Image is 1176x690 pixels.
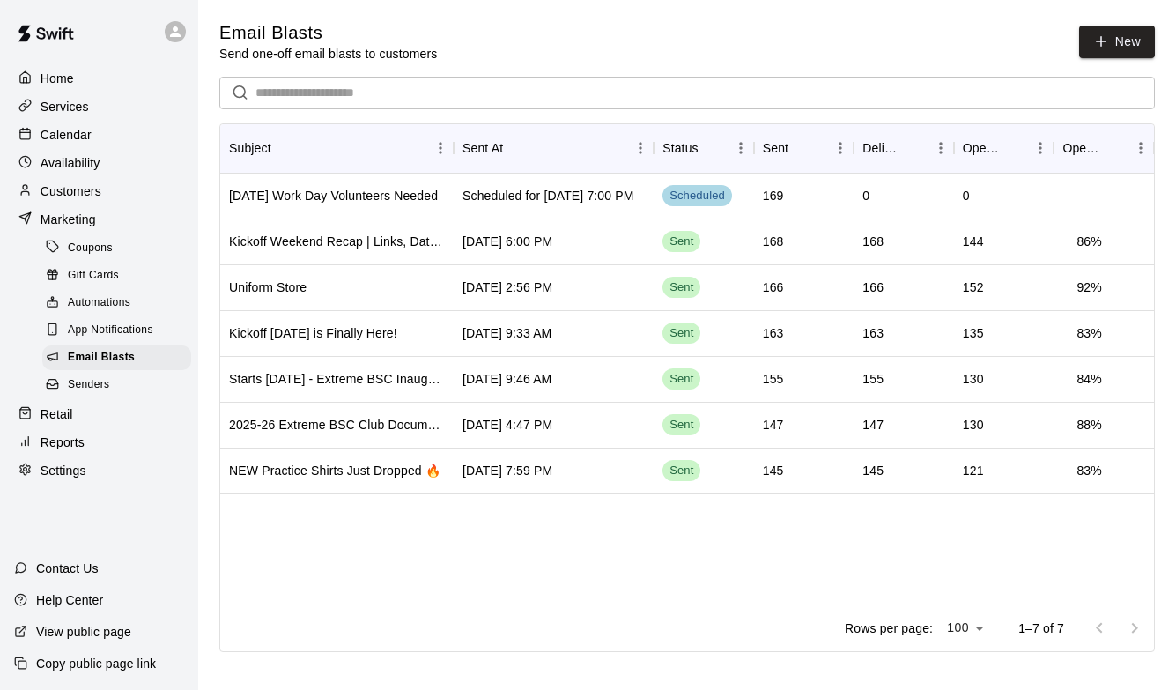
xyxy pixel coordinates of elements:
div: Aug 17 2025, 2:56 PM [462,278,552,296]
td: 92 % [1062,264,1115,311]
button: Menu [627,135,654,161]
a: Reports [14,429,184,456]
div: Aug 17 2025, 9:33 AM [462,324,551,342]
a: Customers [14,178,184,204]
div: 147 [862,416,884,434]
div: 144 [963,233,984,250]
button: Menu [1027,135,1054,161]
div: 0 [862,187,869,204]
div: Aug 10 2025, 7:59 PM [462,462,552,479]
a: Marketing [14,206,184,233]
p: Calendar [41,126,92,144]
div: Aug 18 2025, 6:00 PM [462,233,552,250]
div: NEW Practice Shirts Just Dropped 🔥 [229,462,440,479]
a: Automations [42,290,198,317]
div: Coupons [42,236,191,261]
div: Starts in 2 Days - Extreme BSC Inaugural Capital Campaign [229,370,445,388]
div: Gift Cards [42,263,191,288]
span: Scheduled [662,188,732,204]
div: Sent At [462,123,503,173]
span: Sent [662,463,700,479]
div: 155 [763,370,784,388]
div: Email Blasts [42,345,191,370]
div: 168 [862,233,884,250]
div: Delivered [854,123,954,173]
span: Gift Cards [68,267,119,285]
td: 86 % [1062,219,1115,265]
button: Sort [503,136,528,160]
p: Availability [41,154,100,172]
div: Senders [42,373,191,397]
span: Coupons [68,240,113,257]
div: Open Rate [1062,123,1103,173]
div: 100 [940,615,990,641]
div: Subject [220,123,454,173]
div: 169 [763,187,784,204]
button: Menu [427,135,454,161]
td: 84 % [1062,356,1115,403]
a: Coupons [42,234,198,262]
a: Email Blasts [42,345,198,372]
span: Senders [68,376,110,394]
button: Sort [903,136,928,160]
div: Services [14,93,184,120]
button: Sort [699,136,723,160]
span: App Notifications [68,322,153,339]
span: Sent [662,417,700,434]
p: Reports [41,434,85,451]
div: Sent [763,123,788,173]
p: Settings [41,462,86,479]
div: Aug 15 2025, 9:46 AM [462,370,551,388]
div: Sent [754,123,854,173]
button: Sort [1103,136,1128,160]
div: Uniform Store [229,278,307,296]
div: Subject [229,123,271,173]
p: Copy public page link [36,655,156,672]
div: Status [662,123,699,173]
div: Opened [963,123,1003,173]
button: Sort [1002,136,1027,160]
p: View public page [36,623,131,641]
p: Send one-off email blasts to customers [219,45,437,63]
span: Sent [662,234,700,250]
a: Gift Cards [42,262,198,289]
a: Availability [14,150,184,176]
div: 166 [862,278,884,296]
div: App Notifications [42,318,191,343]
span: Automations [68,294,130,312]
p: Contact Us [36,560,99,577]
button: Menu [928,135,954,161]
div: 166 [763,278,784,296]
button: Sort [788,136,813,160]
p: Marketing [41,211,96,228]
div: Scheduled for Aug 20 2025, 7:00 PM [462,187,634,204]
div: 145 [862,462,884,479]
a: Retail [14,401,184,427]
p: Rows per page: [845,620,933,637]
button: Menu [827,135,854,161]
p: Home [41,70,74,87]
div: Settings [14,457,184,484]
p: 1–7 of 7 [1018,620,1064,637]
div: Automations [42,291,191,315]
div: Kickoff Weekend Recap | Links, Dates, and More! [229,233,445,250]
div: 0 [963,187,970,204]
a: Home [14,65,184,92]
div: 121 [963,462,984,479]
p: Retail [41,405,73,423]
div: 168 [763,233,784,250]
span: Sent [662,279,700,296]
h5: Email Blasts [219,21,437,45]
div: 163 [763,324,784,342]
div: Saturday Work Day Volunteers Needed [229,187,438,204]
a: Calendar [14,122,184,148]
div: Delivered [862,123,903,173]
a: New [1079,26,1155,58]
div: 155 [862,370,884,388]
